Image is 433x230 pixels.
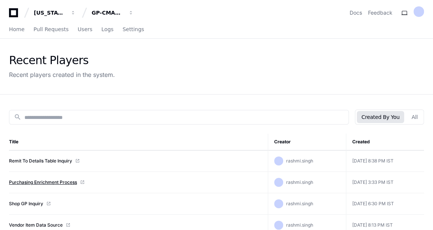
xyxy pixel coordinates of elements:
[286,179,313,185] span: rashmi.singh
[92,9,124,17] div: GP-CMAG-MP2
[9,54,115,67] div: Recent Players
[9,21,24,38] a: Home
[9,201,43,207] a: Shop GP Inquiry
[14,113,21,121] mat-icon: search
[9,134,268,150] th: Title
[78,21,92,38] a: Users
[346,150,424,172] td: [DATE] 8:38 PM IST
[33,21,68,38] a: Pull Requests
[122,27,144,32] span: Settings
[78,27,92,32] span: Users
[101,21,113,38] a: Logs
[350,9,362,17] a: Docs
[89,6,137,20] button: GP-CMAG-MP2
[122,21,144,38] a: Settings
[286,158,313,164] span: rashmi.singh
[9,179,77,185] a: Purchasing Enrichment Process
[9,222,63,228] a: Vendor Item Data Source
[31,6,79,20] button: [US_STATE] Pacific
[101,27,113,32] span: Logs
[346,193,424,215] td: [DATE] 6:30 PM IST
[9,70,115,79] div: Recent players created in the system.
[9,158,72,164] a: Remit To Details Table Inquiry
[268,134,346,150] th: Creator
[407,111,422,123] button: All
[368,9,392,17] button: Feedback
[346,172,424,193] td: [DATE] 3:33 PM IST
[9,27,24,32] span: Home
[286,201,313,206] span: rashmi.singh
[346,134,424,150] th: Created
[34,9,66,17] div: [US_STATE] Pacific
[286,222,313,228] span: rashmi.singh
[357,111,404,123] button: Created By You
[33,27,68,32] span: Pull Requests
